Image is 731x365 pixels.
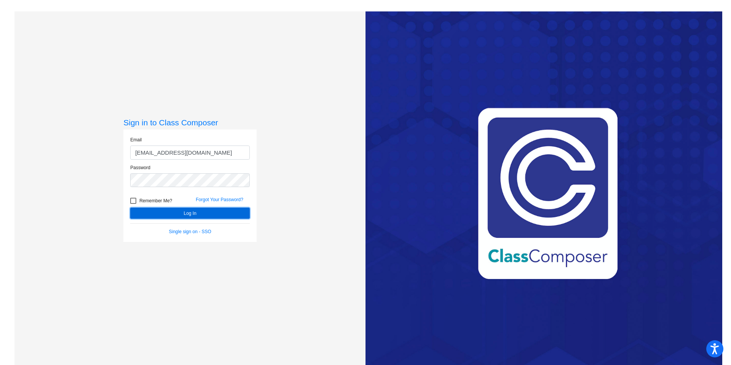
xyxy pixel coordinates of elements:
[130,136,142,143] label: Email
[169,229,211,234] a: Single sign on - SSO
[139,196,172,205] span: Remember Me?
[130,208,250,219] button: Log In
[130,164,150,171] label: Password
[196,197,243,202] a: Forgot Your Password?
[123,118,257,127] h3: Sign in to Class Composer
